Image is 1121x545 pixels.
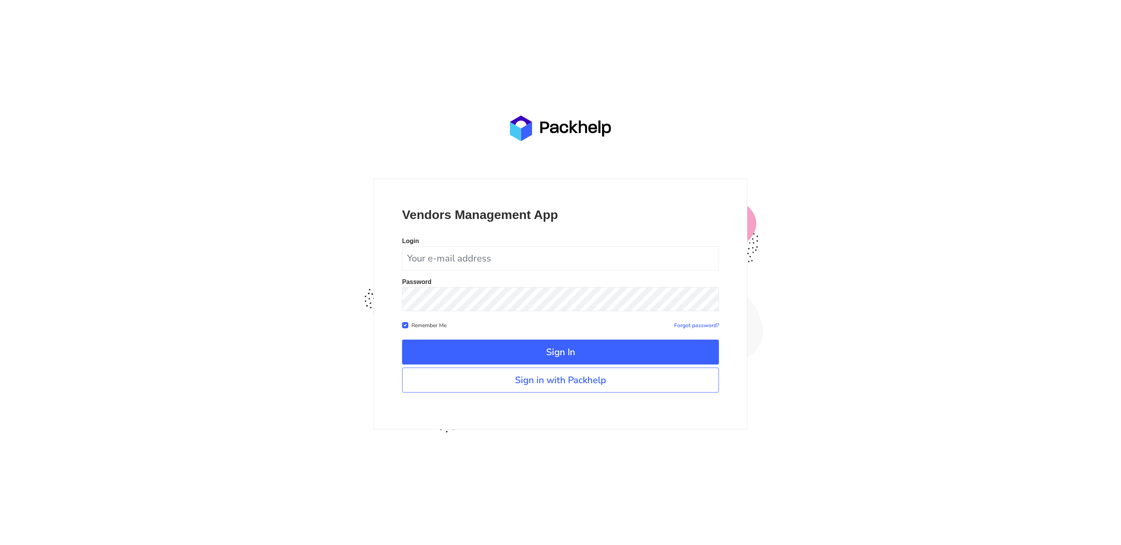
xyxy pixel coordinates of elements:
[411,321,446,329] label: Remember Me
[402,368,719,393] a: Sign in with Packhelp
[402,238,719,244] p: Login
[402,207,719,223] p: Vendors Management App
[402,340,719,365] button: Sign In
[674,322,719,329] a: Forgot password?
[402,246,719,270] input: Your e-mail address
[402,279,719,285] p: Password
